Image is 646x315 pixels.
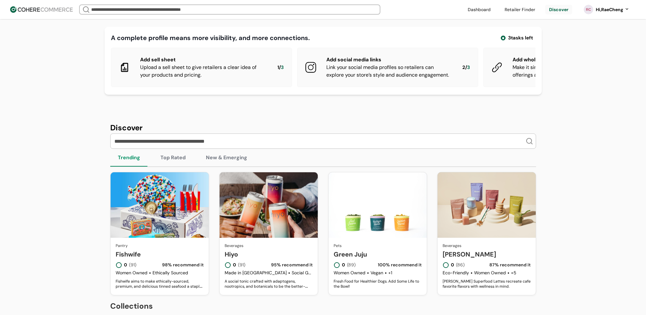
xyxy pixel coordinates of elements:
[334,250,422,259] a: Green Juju
[513,64,638,79] div: Make it simple for retailers to explore your wholesale offerings and terms.
[326,56,452,64] div: Add social media links
[110,149,148,167] button: Trending
[277,64,279,71] span: 1
[281,64,284,71] span: 3
[110,300,536,312] h2: Collections
[10,6,73,13] img: Cohere Logo
[110,122,536,134] h1: Discover
[467,64,470,71] span: 3
[443,250,531,259] a: [PERSON_NAME]
[225,250,313,259] a: Hiyo
[140,64,267,79] div: Upload a sell sheet to give retailers a clear idea of your products and pricing.
[513,56,638,64] div: Add wholesale link
[508,34,533,42] span: 3 tasks left
[153,149,193,167] button: Top Rated
[596,6,629,13] button: Hi,RaeCheng
[326,64,452,79] div: Link your social media profiles so retailers can explore your store’s style and audience engagement.
[279,64,281,71] span: /
[111,33,310,43] div: A complete profile means more visibility, and more connections.
[462,64,465,71] span: 2
[198,149,255,167] button: New & Emerging
[140,56,267,64] div: Add sell sheet
[116,250,204,259] a: Fishwife
[465,64,467,71] span: /
[596,6,623,13] div: Hi, RaeCheng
